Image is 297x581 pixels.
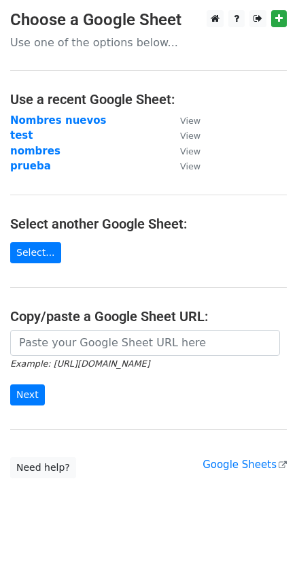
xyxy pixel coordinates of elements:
[180,146,200,156] small: View
[180,131,200,141] small: View
[167,129,200,142] a: View
[167,114,200,127] a: View
[10,160,51,172] a: prueba
[10,359,150,369] small: Example: [URL][DOMAIN_NAME]
[10,10,287,30] h3: Choose a Google Sheet
[10,91,287,107] h4: Use a recent Google Sheet:
[10,308,287,325] h4: Copy/paste a Google Sheet URL:
[10,242,61,263] a: Select...
[10,35,287,50] p: Use one of the options below...
[10,330,280,356] input: Paste your Google Sheet URL here
[10,216,287,232] h4: Select another Google Sheet:
[167,145,200,157] a: View
[203,459,287,471] a: Google Sheets
[167,160,200,172] a: View
[10,145,60,157] a: nombres
[10,384,45,405] input: Next
[10,129,33,142] a: test
[10,114,107,127] a: Nombres nuevos
[180,116,200,126] small: View
[10,457,76,478] a: Need help?
[180,161,200,171] small: View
